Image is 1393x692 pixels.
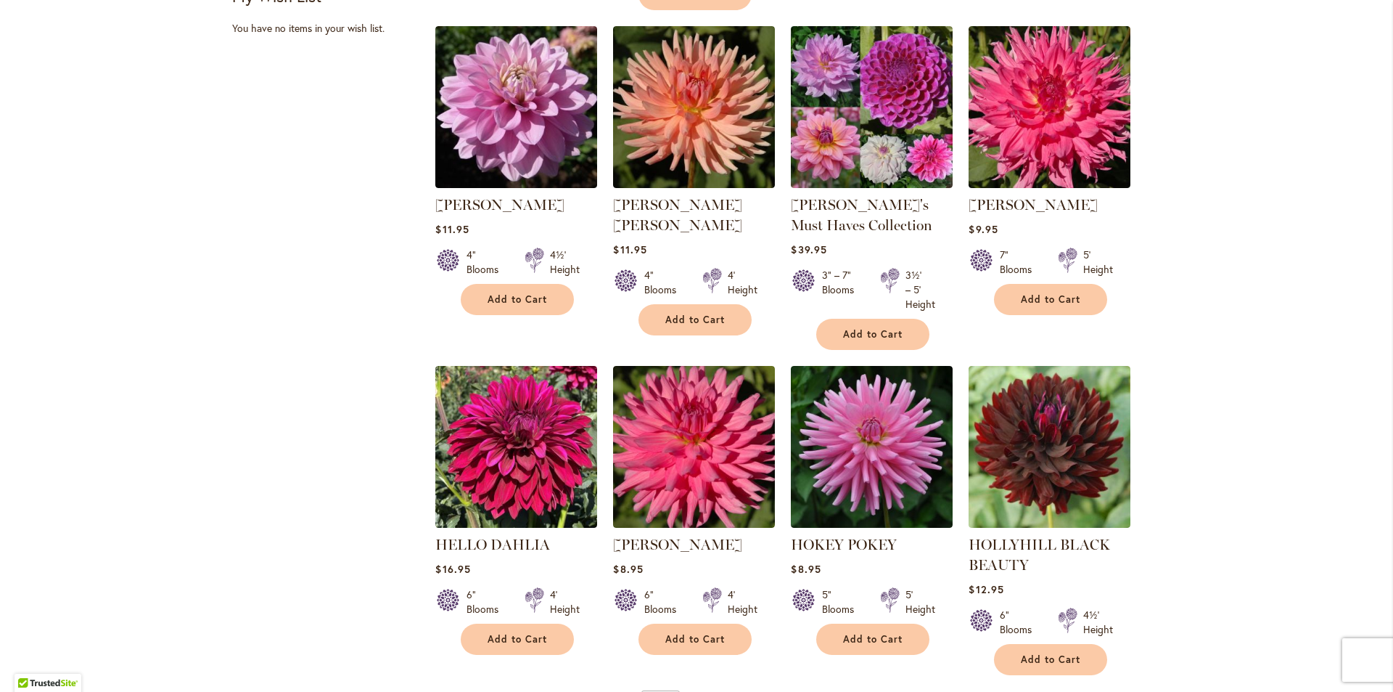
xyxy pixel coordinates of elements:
[791,517,953,531] a: HOKEY POKEY
[613,243,646,256] span: $11.95
[435,177,597,191] a: HEATHER FEATHER
[435,536,550,553] a: HELLO DAHLIA
[843,328,903,341] span: Add to Cart
[665,633,725,646] span: Add to Cart
[613,536,742,553] a: [PERSON_NAME]
[11,640,52,681] iframe: Launch Accessibility Center
[461,284,574,315] button: Add to Cart
[1021,654,1080,666] span: Add to Cart
[613,562,643,576] span: $8.95
[488,293,547,306] span: Add to Cart
[435,366,597,528] img: Hello Dahlia
[843,633,903,646] span: Add to Cart
[969,196,1098,213] a: [PERSON_NAME]
[994,644,1107,675] button: Add to Cart
[1000,608,1040,637] div: 6" Blooms
[638,624,752,655] button: Add to Cart
[822,587,863,616] div: 5" Blooms
[613,366,775,528] img: HERBERT SMITH
[488,633,547,646] span: Add to Cart
[435,196,564,213] a: [PERSON_NAME]
[435,26,597,188] img: HEATHER FEATHER
[1083,248,1113,277] div: 5' Height
[969,366,1130,528] img: HOLLYHILL BLACK BEAUTY
[644,268,685,297] div: 4" Blooms
[1000,248,1040,277] div: 7" Blooms
[791,366,953,528] img: HOKEY POKEY
[665,314,725,326] span: Add to Cart
[728,587,757,616] div: 4' Height
[435,517,597,531] a: Hello Dahlia
[969,26,1130,188] img: HELEN RICHMOND
[467,587,507,616] div: 6" Blooms
[969,582,1003,596] span: $12.95
[728,268,757,297] div: 4' Height
[613,177,775,191] a: HEATHER MARIE
[435,222,469,236] span: $11.95
[1021,293,1080,306] span: Add to Cart
[467,248,507,277] div: 4" Blooms
[232,21,426,36] div: You have no items in your wish list.
[638,304,752,335] button: Add to Cart
[969,517,1130,531] a: HOLLYHILL BLACK BEAUTY
[613,196,742,234] a: [PERSON_NAME] [PERSON_NAME]
[816,319,929,350] button: Add to Cart
[550,587,580,616] div: 4' Height
[969,222,998,236] span: $9.95
[644,587,685,616] div: 6" Blooms
[550,248,580,277] div: 4½' Height
[969,177,1130,191] a: HELEN RICHMOND
[461,624,574,655] button: Add to Cart
[791,26,953,188] img: Heather's Must Haves Collection
[905,268,935,312] div: 3½' – 5' Height
[791,536,897,553] a: HOKEY POKEY
[969,536,1110,574] a: HOLLYHILL BLACK BEAUTY
[791,196,932,234] a: [PERSON_NAME]'s Must Haves Collection
[905,587,935,616] div: 5' Height
[994,284,1107,315] button: Add to Cart
[791,243,826,256] span: $39.95
[791,177,953,191] a: Heather's Must Haves Collection
[613,26,775,188] img: HEATHER MARIE
[822,268,863,312] div: 3" – 7" Blooms
[1083,608,1113,637] div: 4½' Height
[613,517,775,531] a: HERBERT SMITH
[816,624,929,655] button: Add to Cart
[435,562,470,576] span: $16.95
[791,562,821,576] span: $8.95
